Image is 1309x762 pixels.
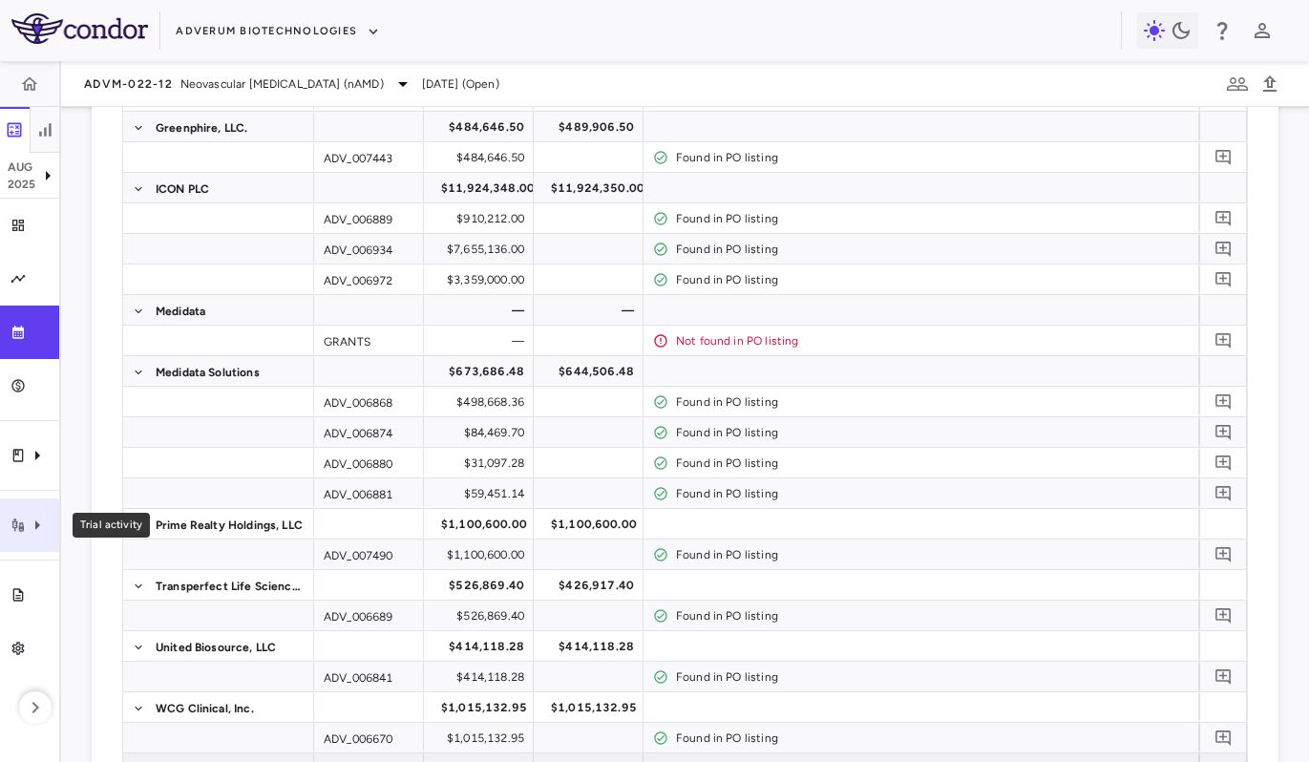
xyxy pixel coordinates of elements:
div: $414,118.28 [441,662,524,692]
svg: Add comment [1214,729,1233,747]
svg: Add comment [1214,392,1233,411]
span: Neovascular [MEDICAL_DATA] (nAMD) [180,75,384,93]
span: [DATE] (Open) [422,75,499,93]
span: Medidata [156,296,205,327]
svg: Add comment [1214,148,1233,166]
div: $644,506.48 [551,356,634,387]
svg: Add comment [1214,484,1233,502]
div: ADV_006881 [314,478,424,508]
div: $1,100,600.00 [551,509,637,540]
div: $673,686.48 [441,356,524,387]
p: 2025 [8,176,36,193]
svg: Add comment [1214,240,1233,258]
div: ADV_006689 [314,601,424,630]
div: — [551,295,634,326]
div: $489,906.50 [551,112,634,142]
div: Found in PO listing [676,448,1190,478]
span: ICON PLC [156,174,209,204]
button: Add comment [1211,664,1236,689]
div: $498,668.36 [441,387,524,417]
div: $426,917.40 [551,570,634,601]
div: ADV_006889 [314,203,424,233]
div: $59,451.14 [441,478,524,509]
div: $11,924,350.00 [551,173,644,203]
div: ADV_006972 [314,265,424,294]
span: Prime Realty Holdings, LLC [156,510,303,540]
button: Add comment [1211,725,1236,751]
svg: Add comment [1214,667,1233,686]
svg: Add comment [1214,545,1233,563]
div: — [441,295,524,326]
div: $526,869.40 [441,570,524,601]
div: Found in PO listing [676,234,1190,265]
div: $414,118.28 [441,631,524,662]
div: $1,100,600.00 [441,540,524,570]
div: Found in PO listing [676,478,1190,509]
svg: Add comment [1214,606,1233,624]
div: $3,359,000.00 [441,265,524,295]
div: Not found in PO listing [676,326,1190,356]
svg: Add comment [1214,423,1233,441]
button: Add comment [1211,603,1236,628]
div: $414,118.28 [551,631,634,662]
button: Add comment [1211,328,1236,353]
div: Found in PO listing [676,203,1190,234]
div: $1,015,132.95 [441,692,527,723]
button: Add comment [1211,144,1236,170]
div: $84,469.70 [441,417,524,448]
div: Found in PO listing [676,417,1190,448]
div: Found in PO listing [676,601,1190,631]
div: $910,212.00 [441,203,524,234]
svg: Add comment [1214,331,1233,349]
p: Aug [8,159,36,176]
div: Found in PO listing [676,540,1190,570]
div: $11,924,348.00 [441,173,535,203]
div: Trial activity [73,513,150,538]
div: $484,646.50 [441,112,524,142]
button: Add comment [1211,541,1236,567]
span: Transperfect Life Sciences [156,571,303,602]
div: ADV_006670 [314,723,424,752]
div: GRANTS [314,326,424,355]
svg: Add comment [1214,270,1233,288]
button: Add comment [1211,480,1236,506]
button: Adverum Biotechnologies [176,16,380,47]
div: Found in PO listing [676,723,1190,753]
span: United Biosource, LLC [156,632,276,663]
div: — [441,326,524,356]
span: WCG Clinical, Inc. [156,693,254,724]
div: ADV_007490 [314,540,424,569]
div: ADV_006874 [314,417,424,447]
span: Medidata Solutions [156,357,260,388]
span: ADVM-022-12 [84,76,173,92]
div: Found in PO listing [676,265,1190,295]
svg: Add comment [1214,209,1233,227]
button: Add comment [1211,419,1236,445]
div: Found in PO listing [676,142,1190,173]
button: Add comment [1211,266,1236,292]
div: ADV_007443 [314,142,424,172]
button: Add comment [1211,205,1236,231]
span: Greenphire, LLC. [156,113,247,143]
div: $1,100,600.00 [441,509,527,540]
button: Add comment [1211,83,1236,109]
div: ADV_006934 [314,234,424,264]
div: Found in PO listing [676,387,1190,417]
div: $1,015,132.95 [551,692,637,723]
div: ADV_006841 [314,662,424,691]
div: $7,655,136.00 [441,234,524,265]
svg: Add comment [1214,454,1233,472]
div: $1,015,132.95 [441,723,524,753]
button: Add comment [1211,389,1236,414]
div: $526,869.40 [441,601,524,631]
button: Add comment [1211,236,1236,262]
div: $484,646.50 [441,142,524,173]
div: ADV_006880 [314,448,424,477]
button: Add comment [1211,450,1236,476]
div: ADV_006868 [314,387,424,416]
div: $31,097.28 [441,448,524,478]
div: Found in PO listing [676,662,1190,692]
img: logo-full-SnFGN8VE.png [11,13,148,44]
